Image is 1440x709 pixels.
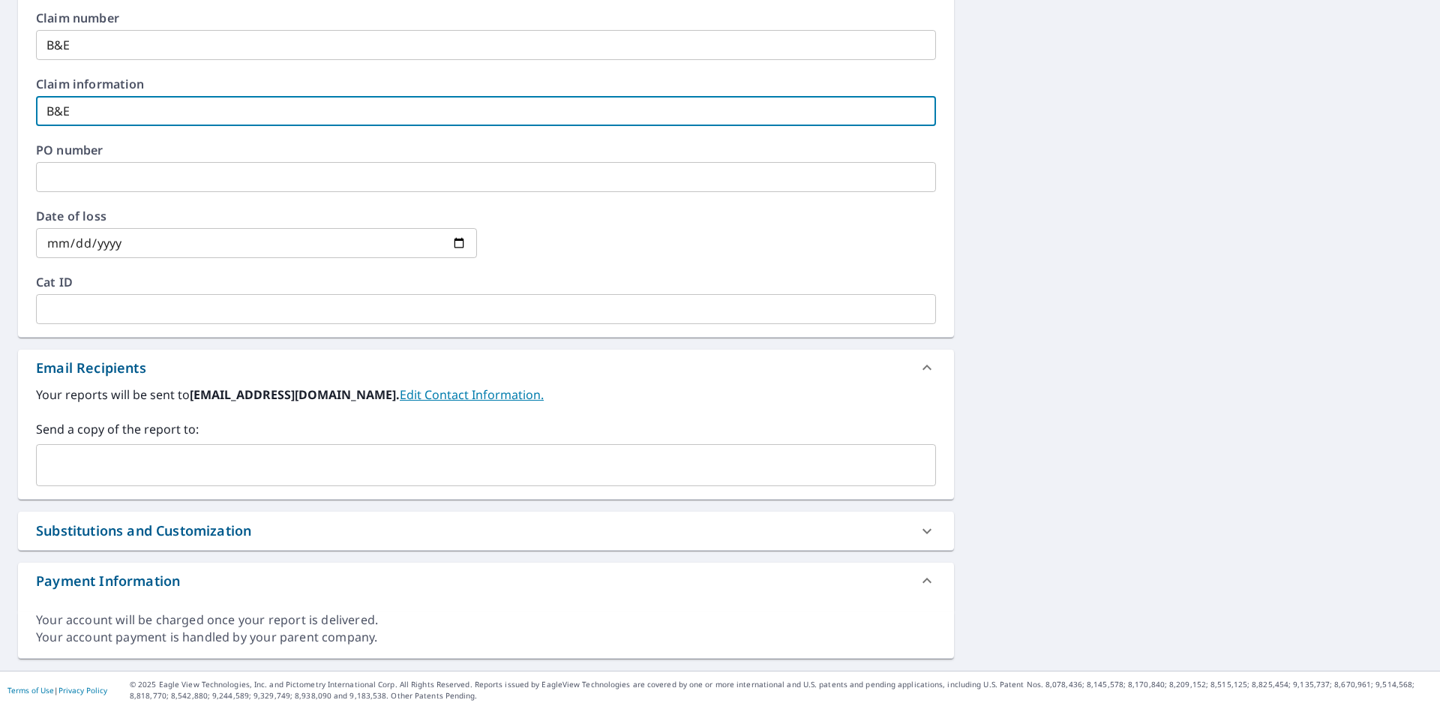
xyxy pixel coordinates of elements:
[36,521,251,541] div: Substitutions and Customization
[36,358,146,378] div: Email Recipients
[18,350,954,386] div: Email Recipients
[18,512,954,550] div: Substitutions and Customization
[400,386,544,403] a: EditContactInfo
[7,685,54,695] a: Terms of Use
[190,386,400,403] b: [EMAIL_ADDRESS][DOMAIN_NAME].
[18,563,954,599] div: Payment Information
[36,629,936,646] div: Your account payment is handled by your parent company.
[36,78,936,90] label: Claim information
[58,685,107,695] a: Privacy Policy
[130,679,1432,701] p: © 2025 Eagle View Technologies, Inc. and Pictometry International Corp. All Rights Reserved. Repo...
[36,144,936,156] label: PO number
[36,210,477,222] label: Date of loss
[36,420,936,438] label: Send a copy of the report to:
[36,386,936,404] label: Your reports will be sent to
[7,686,107,695] p: |
[36,571,180,591] div: Payment Information
[36,12,936,24] label: Claim number
[36,276,936,288] label: Cat ID
[36,611,936,629] div: Your account will be charged once your report is delivered.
